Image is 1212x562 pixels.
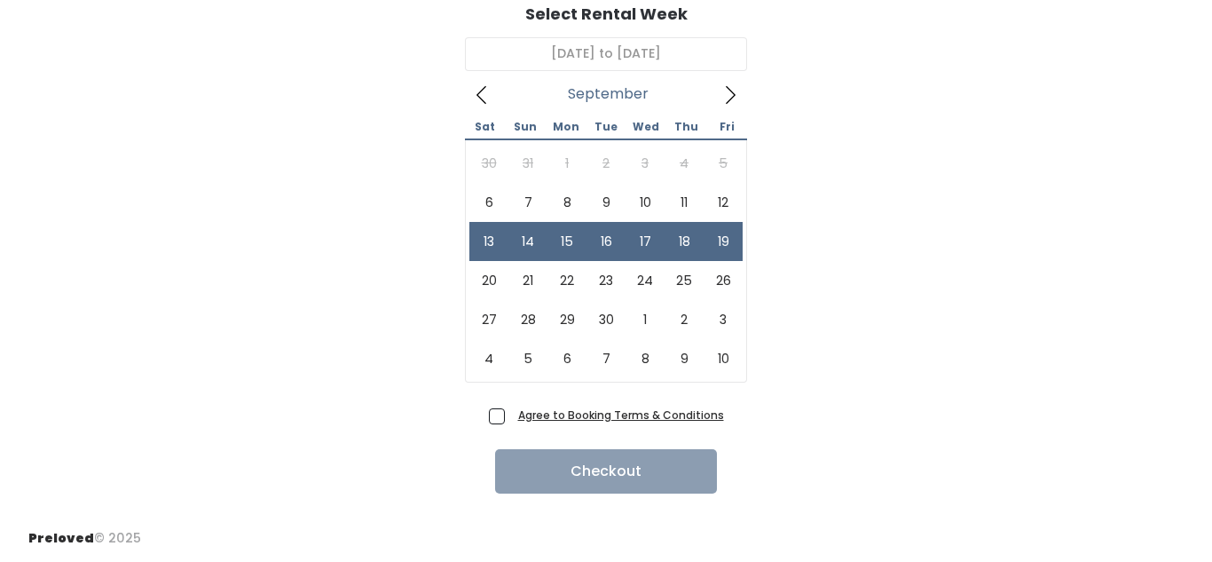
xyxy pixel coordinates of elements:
span: Mon [546,122,586,132]
span: October 6, 2025 [547,339,586,378]
span: October 1, 2025 [626,300,665,339]
span: September 22, 2025 [547,261,586,300]
span: September 8, 2025 [547,183,586,222]
input: Select week [465,37,747,71]
span: September 25, 2025 [665,261,704,300]
span: September 14, 2025 [508,222,547,261]
a: Agree to Booking Terms & Conditions [518,408,724,423]
span: September 15, 2025 [547,222,586,261]
span: September 7, 2025 [508,183,547,222]
span: September 30, 2025 [586,300,626,339]
span: September 29, 2025 [547,300,586,339]
span: September 16, 2025 [586,222,626,261]
button: Checkout [495,449,717,494]
span: October 4, 2025 [469,339,508,378]
span: October 7, 2025 [586,339,626,378]
span: October 8, 2025 [626,339,665,378]
span: Tue [586,122,626,132]
span: Sat [465,122,505,132]
span: Sun [505,122,545,132]
span: September 17, 2025 [626,222,665,261]
span: September 24, 2025 [626,261,665,300]
span: September 18, 2025 [665,222,704,261]
span: October 5, 2025 [508,339,547,378]
span: Preloved [28,529,94,547]
span: September 23, 2025 [586,261,626,300]
span: October 2, 2025 [665,300,704,339]
span: Thu [666,122,706,132]
span: October 10, 2025 [704,339,743,378]
span: September [568,91,649,98]
span: September 20, 2025 [469,261,508,300]
span: September 12, 2025 [704,183,743,222]
span: September 11, 2025 [665,183,704,222]
span: Wed [626,122,666,132]
div: © 2025 [28,515,141,548]
span: September 21, 2025 [508,261,547,300]
span: September 28, 2025 [508,300,547,339]
span: October 3, 2025 [704,300,743,339]
span: September 19, 2025 [704,222,743,261]
span: September 13, 2025 [469,222,508,261]
span: September 9, 2025 [586,183,626,222]
span: September 10, 2025 [626,183,665,222]
span: September 26, 2025 [704,261,743,300]
span: September 27, 2025 [469,300,508,339]
h1: Select Rental Week [525,5,688,23]
span: Fri [707,122,747,132]
span: September 6, 2025 [469,183,508,222]
span: October 9, 2025 [665,339,704,378]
